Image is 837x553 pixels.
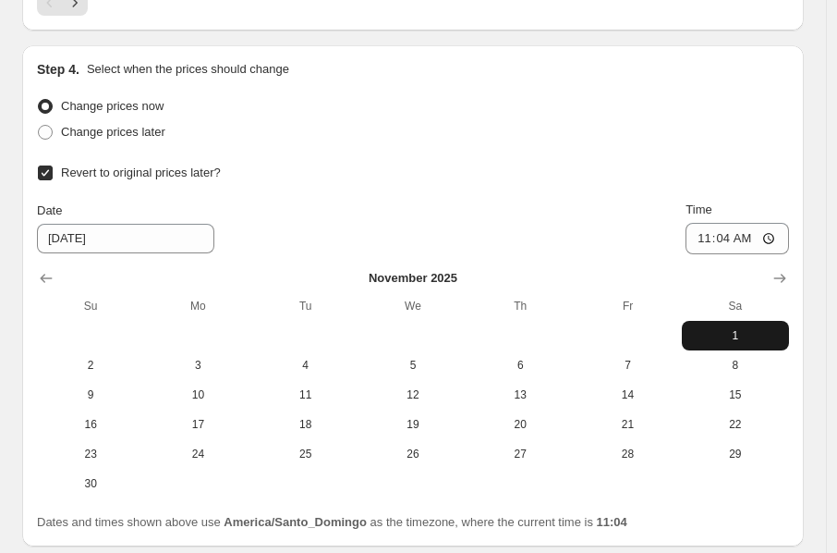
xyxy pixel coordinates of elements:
span: Fr [581,299,673,313]
th: Friday [574,291,681,321]
button: Show previous month, October 2025 [33,265,59,291]
span: 24 [152,447,244,461]
b: America/Santo_Domingo [224,515,367,529]
button: Monday November 24 2025 [144,439,251,469]
span: Mo [152,299,244,313]
button: Saturday November 8 2025 [682,350,789,380]
span: 25 [260,447,352,461]
button: Friday November 28 2025 [574,439,681,469]
button: Thursday November 13 2025 [467,380,574,410]
button: Wednesday November 12 2025 [359,380,467,410]
span: 11 [260,387,352,402]
button: Show next month, December 2025 [767,265,793,291]
p: Select when the prices should change [87,60,289,79]
span: 8 [689,358,782,373]
span: 5 [367,358,459,373]
span: Sa [689,299,782,313]
span: 30 [44,476,137,491]
span: We [367,299,459,313]
span: Su [44,299,137,313]
button: Saturday November 15 2025 [682,380,789,410]
span: 20 [474,417,566,432]
span: 13 [474,387,566,402]
span: 12 [367,387,459,402]
button: Wednesday November 19 2025 [359,410,467,439]
th: Sunday [37,291,144,321]
button: Monday November 17 2025 [144,410,251,439]
span: Th [474,299,566,313]
span: 9 [44,387,137,402]
button: Sunday November 23 2025 [37,439,144,469]
button: Friday November 14 2025 [574,380,681,410]
span: 18 [260,417,352,432]
span: 17 [152,417,244,432]
button: Thursday November 6 2025 [467,350,574,380]
button: Friday November 21 2025 [574,410,681,439]
span: 27 [474,447,566,461]
span: 14 [581,387,673,402]
span: 16 [44,417,137,432]
button: Wednesday November 26 2025 [359,439,467,469]
span: 22 [689,417,782,432]
button: Saturday November 22 2025 [682,410,789,439]
button: Tuesday November 11 2025 [252,380,359,410]
span: Tu [260,299,352,313]
span: 26 [367,447,459,461]
span: 15 [689,387,782,402]
button: Wednesday November 5 2025 [359,350,467,380]
button: Sunday November 16 2025 [37,410,144,439]
th: Tuesday [252,291,359,321]
span: Date [37,203,62,217]
th: Monday [144,291,251,321]
input: 12:00 [685,223,789,254]
span: 1 [689,328,782,343]
b: 11:04 [597,515,627,529]
span: 19 [367,417,459,432]
button: Tuesday November 18 2025 [252,410,359,439]
span: 2 [44,358,137,373]
span: 4 [260,358,352,373]
button: Friday November 7 2025 [574,350,681,380]
th: Thursday [467,291,574,321]
span: 29 [689,447,782,461]
span: Dates and times shown above use as the timezone, where the current time is [37,515,627,529]
button: Monday November 3 2025 [144,350,251,380]
span: 23 [44,447,137,461]
th: Saturday [682,291,789,321]
button: Tuesday November 25 2025 [252,439,359,469]
span: 28 [581,447,673,461]
button: Sunday November 30 2025 [37,469,144,498]
span: Time [685,203,711,216]
span: 3 [152,358,244,373]
span: Change prices later [61,125,165,139]
span: 10 [152,387,244,402]
button: Thursday November 27 2025 [467,439,574,469]
span: 7 [581,358,673,373]
button: Tuesday November 4 2025 [252,350,359,380]
h2: Step 4. [37,60,79,79]
button: Monday November 10 2025 [144,380,251,410]
th: Wednesday [359,291,467,321]
button: Saturday November 29 2025 [682,439,789,469]
input: 10/13/2025 [37,224,214,253]
button: Thursday November 20 2025 [467,410,574,439]
button: Sunday November 2 2025 [37,350,144,380]
span: Revert to original prices later? [61,166,221,179]
button: Saturday November 1 2025 [682,321,789,350]
span: 21 [581,417,673,432]
span: 6 [474,358,566,373]
button: Sunday November 9 2025 [37,380,144,410]
span: Change prices now [61,99,164,113]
